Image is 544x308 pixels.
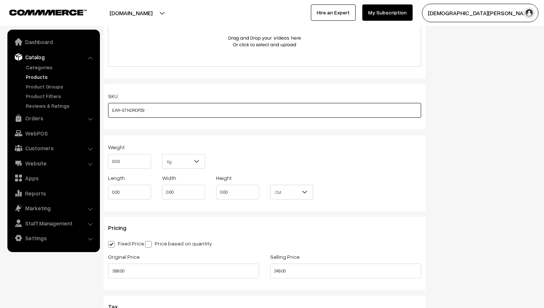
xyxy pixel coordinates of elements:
[108,92,118,100] label: SKU
[9,127,97,140] a: WebPOS
[108,224,135,231] span: Pricing
[311,4,356,21] a: Hire an Expert
[9,217,97,230] a: Staff Management
[162,154,205,169] span: Kg
[216,174,232,182] label: Height
[9,111,97,125] a: Orders
[24,83,97,90] a: Product Groups
[145,240,212,247] label: Price based on quantity
[9,35,97,48] a: Dashboard
[9,157,97,170] a: Website
[162,155,205,168] span: Kg
[9,171,97,185] a: Apps
[271,186,313,199] span: CM
[108,240,144,247] label: Fixed Price
[362,4,413,21] a: My Subscription
[24,92,97,100] a: Product Filters
[270,253,299,261] label: Selling Price
[108,143,125,151] label: Weight
[24,73,97,81] a: Products
[524,7,535,19] img: user
[9,187,97,200] a: Reports
[422,4,538,22] button: [DEMOGRAPHIC_DATA][PERSON_NAME]
[108,154,151,169] input: Weight
[9,201,97,215] a: Marketing
[24,63,97,71] a: Categories
[108,103,421,118] input: SKU
[270,264,421,278] input: Selling Price
[9,50,97,64] a: Catalog
[24,102,97,110] a: Reviews & Ratings
[108,174,125,182] label: Length
[108,264,259,278] input: Original Price
[270,185,313,200] span: CM
[108,253,140,261] label: Original Price
[9,141,97,155] a: Customers
[162,174,176,182] label: Width
[84,4,178,22] button: [DOMAIN_NAME]
[9,231,97,245] a: Settings
[9,7,74,16] a: COMMMERCE
[9,10,87,15] img: COMMMERCE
